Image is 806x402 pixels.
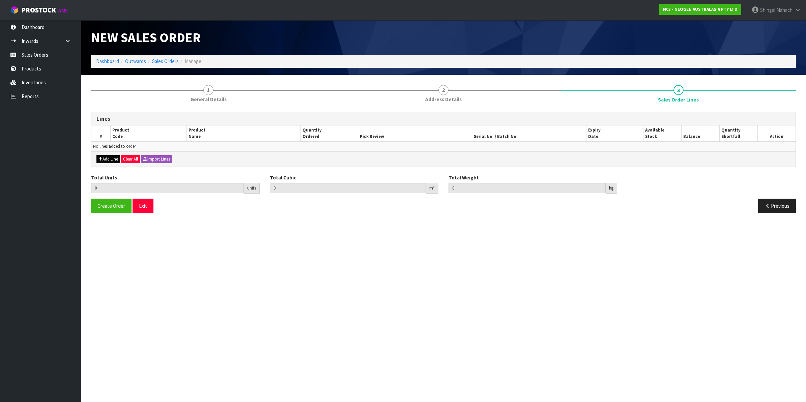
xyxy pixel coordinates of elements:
div: kg [606,183,617,194]
td: No lines added to order. [91,142,796,151]
input: Total Units [91,183,244,193]
th: Pick Review [358,125,472,141]
span: ProStock [22,6,56,15]
th: Product Code [110,125,186,141]
input: Total Weight [449,183,606,193]
span: 3 [673,85,684,95]
span: General Details [191,96,227,103]
a: Outwards [125,58,146,64]
span: Mahachi [776,7,794,13]
button: Import Lines [141,155,172,163]
div: m³ [426,183,438,194]
label: Total Units [91,174,117,181]
th: Quantity Shortfall [719,125,757,141]
span: Sales Order Lines [658,96,699,103]
input: Total Cubic [270,183,426,193]
img: cube-alt.png [10,6,19,14]
th: Serial No. / Batch No. [472,125,586,141]
th: Expiry Date [586,125,643,141]
div: units [244,183,260,194]
strong: N03 - NEOGEN AUSTRALASIA PTY LTD [663,6,738,12]
th: Quantity Ordered [301,125,358,141]
small: WMS [57,7,68,14]
th: Product Name [186,125,301,141]
button: Clear All [121,155,140,163]
button: Previous [758,199,796,213]
th: Balance [681,125,719,141]
h3: Lines [96,116,790,122]
span: Manage [185,58,201,64]
a: Dashboard [96,58,119,64]
span: New Sales Order [91,29,201,46]
button: Add Line [96,155,120,163]
th: Action [757,125,796,141]
span: 2 [438,85,449,95]
a: Sales Orders [152,58,179,64]
span: Create Order [97,203,125,209]
button: Create Order [91,199,132,213]
span: Sales Order Lines [91,107,796,218]
label: Total Cubic [270,174,296,181]
button: Exit [133,199,153,213]
th: # [91,125,110,141]
label: Total Weight [449,174,479,181]
th: Available Stock [643,125,682,141]
span: Shingai [760,7,775,13]
span: Address Details [425,96,462,103]
span: 1 [203,85,213,95]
